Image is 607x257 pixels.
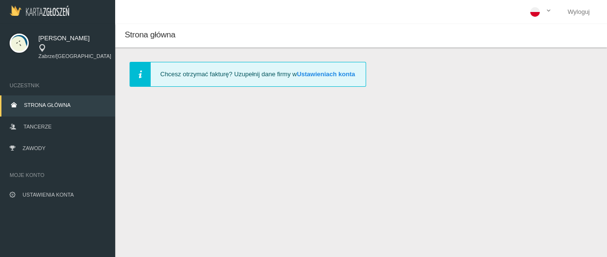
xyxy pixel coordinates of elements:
[10,170,106,180] span: Moje konto
[10,34,29,53] img: svg
[10,81,106,90] span: Uczestnik
[125,30,175,39] span: Strona główna
[38,44,111,60] div: Zabrze/[GEOGRAPHIC_DATA]
[130,62,366,87] div: Chcesz otrzymać fakturę? Uzupełnij dane firmy w
[23,145,46,151] span: Zawody
[38,34,111,43] span: [PERSON_NAME]
[297,70,355,78] a: Ustawieniach konta
[23,192,74,198] span: Ustawienia konta
[24,124,51,129] span: Tancerze
[10,5,69,16] img: Logo
[24,102,71,108] span: Strona główna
